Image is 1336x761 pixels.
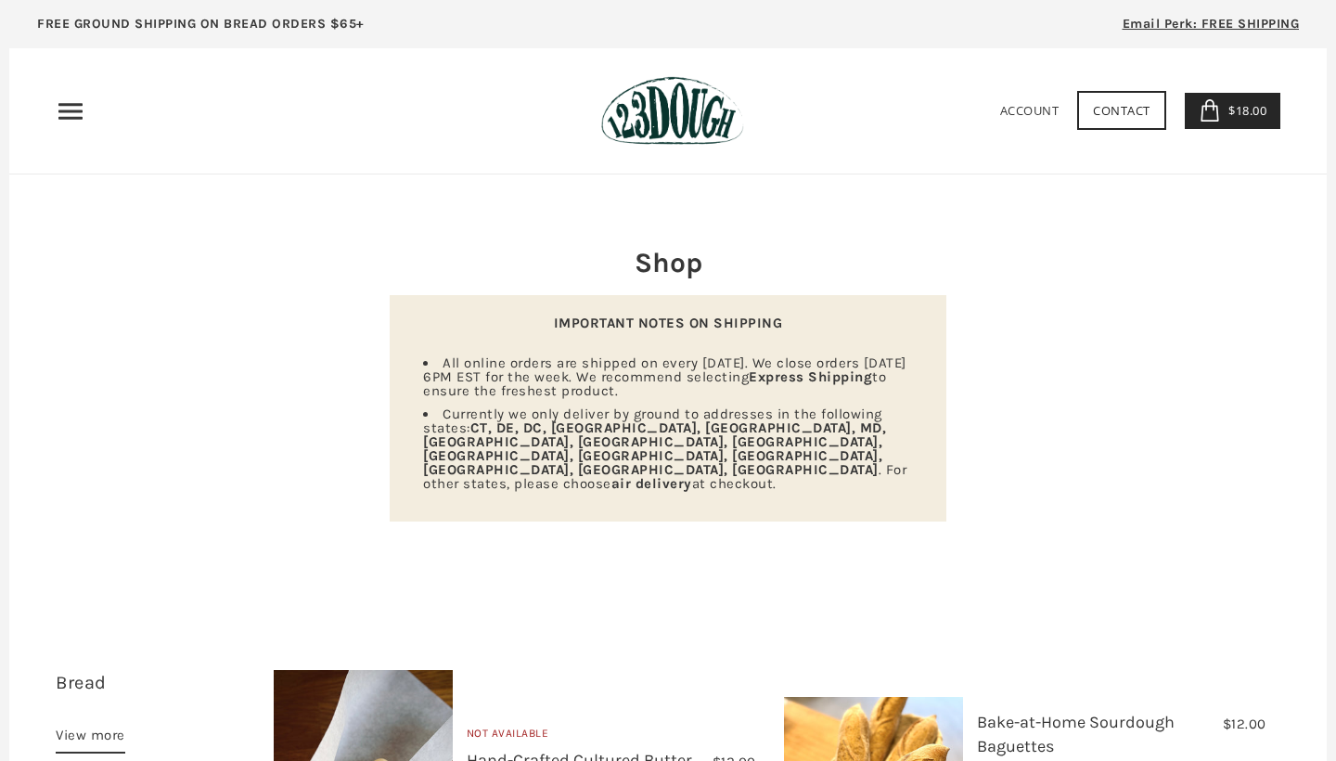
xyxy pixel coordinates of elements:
[1185,93,1281,129] a: $18.00
[56,670,260,724] h3: 14 items
[1123,16,1300,32] span: Email Perk: FREE SHIPPING
[554,315,783,331] strong: IMPORTANT NOTES ON SHIPPING
[611,475,692,492] strong: air delivery
[467,725,756,750] div: Not Available
[1000,102,1060,119] a: Account
[423,355,906,399] span: All online orders are shipped on every [DATE]. We close orders [DATE] 6PM EST for the week. We re...
[1223,716,1266,732] span: $12.00
[390,243,946,282] h2: Shop
[1224,102,1266,119] span: $18.00
[1095,9,1328,48] a: Email Perk: FREE SHIPPING
[56,97,85,126] nav: Primary
[56,672,107,693] a: Bread
[9,9,392,48] a: FREE GROUND SHIPPING ON BREAD ORDERS $65+
[601,76,743,146] img: 123Dough Bakery
[423,406,906,492] span: Currently we only deliver by ground to addresses in the following states: . For other states, ple...
[37,14,365,34] p: FREE GROUND SHIPPING ON BREAD ORDERS $65+
[56,724,125,754] a: View more
[423,419,886,478] strong: CT, DE, DC, [GEOGRAPHIC_DATA], [GEOGRAPHIC_DATA], MD, [GEOGRAPHIC_DATA], [GEOGRAPHIC_DATA], [GEOG...
[1077,91,1166,130] a: Contact
[977,712,1175,755] a: Bake-at-Home Sourdough Baguettes
[749,368,872,385] strong: Express Shipping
